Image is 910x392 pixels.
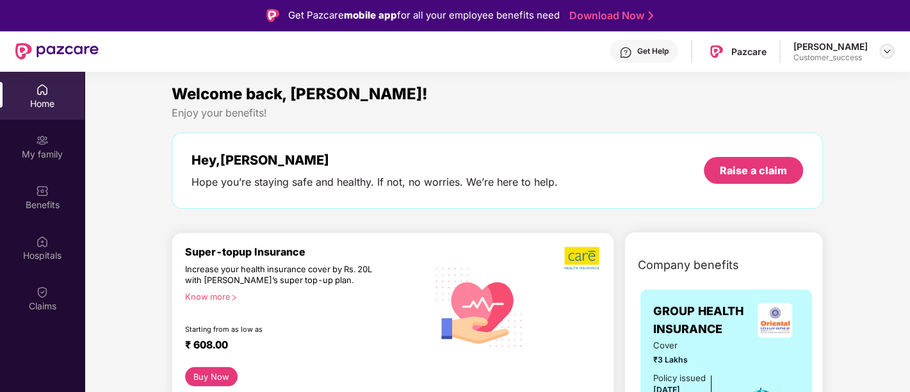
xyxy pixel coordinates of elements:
[619,46,632,59] img: svg+xml;base64,PHN2ZyBpZD0iSGVscC0zMngzMiIgeG1sbnM9Imh0dHA6Ly93d3cudzMub3JnLzIwMDAvc3ZnIiB3aWR0aD...
[185,264,372,286] div: Increase your health insurance cover by Rs. 20L with [PERSON_NAME]’s super top-up plan.
[191,152,558,168] div: Hey, [PERSON_NAME]
[707,42,726,61] img: Pazcare_Logo.png
[36,134,49,147] img: svg+xml;base64,PHN2ZyB3aWR0aD0iMjAiIGhlaWdodD0iMjAiIHZpZXdCb3g9IjAgMCAyMCAyMCIgZmlsbD0ibm9uZSIgeG...
[231,294,238,301] span: right
[191,176,558,189] div: Hope you’re staying safe and healthy. If not, no worries. We’re here to help.
[185,325,373,334] div: Starting from as low as
[793,40,868,53] div: [PERSON_NAME]
[36,184,49,197] img: svg+xml;base64,PHN2ZyBpZD0iQmVuZWZpdHMiIHhtbG5zPSJodHRwOi8vd3d3LnczLm9yZy8yMDAwL3N2ZyIgd2lkdGg9Ij...
[36,286,49,298] img: svg+xml;base64,PHN2ZyBpZD0iQ2xhaW0iIHhtbG5zPSJodHRwOi8vd3d3LnczLm9yZy8yMDAwL3N2ZyIgd2lkdGg9IjIwIi...
[648,9,653,22] img: Stroke
[36,83,49,96] img: svg+xml;base64,PHN2ZyBpZD0iSG9tZSIgeG1sbnM9Imh0dHA6Ly93d3cudzMub3JnLzIwMDAvc3ZnIiB3aWR0aD0iMjAiIG...
[653,354,722,366] span: ₹3 Lakhs
[185,367,238,386] button: Buy Now
[637,46,669,56] div: Get Help
[185,339,415,354] div: ₹ 608.00
[185,291,420,300] div: Know more
[653,372,706,385] div: Policy issued
[793,53,868,63] div: Customer_success
[15,43,99,60] img: New Pazcare Logo
[344,9,397,21] strong: mobile app
[653,339,722,352] span: Cover
[564,246,601,270] img: b5dec4f62d2307b9de63beb79f102df3.png
[882,46,892,56] img: svg+xml;base64,PHN2ZyBpZD0iRHJvcGRvd24tMzJ4MzIiIHhtbG5zPSJodHRwOi8vd3d3LnczLm9yZy8yMDAwL3N2ZyIgd2...
[638,256,739,274] span: Company benefits
[172,106,823,120] div: Enjoy your benefits!
[653,302,751,339] span: GROUP HEALTH INSURANCE
[731,45,767,58] div: Pazcare
[36,235,49,248] img: svg+xml;base64,PHN2ZyBpZD0iSG9zcGl0YWxzIiB4bWxucz0iaHR0cDovL3d3dy53My5vcmcvMjAwMC9zdmciIHdpZHRoPS...
[569,9,649,22] a: Download Now
[758,303,792,338] img: insurerLogo
[288,8,560,23] div: Get Pazcare for all your employee benefits need
[720,163,787,177] div: Raise a claim
[172,85,428,103] span: Welcome back, [PERSON_NAME]!
[266,9,279,22] img: Logo
[185,246,428,258] div: Super-topup Insurance
[427,254,531,359] img: svg+xml;base64,PHN2ZyB4bWxucz0iaHR0cDovL3d3dy53My5vcmcvMjAwMC9zdmciIHhtbG5zOnhsaW5rPSJodHRwOi8vd3...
